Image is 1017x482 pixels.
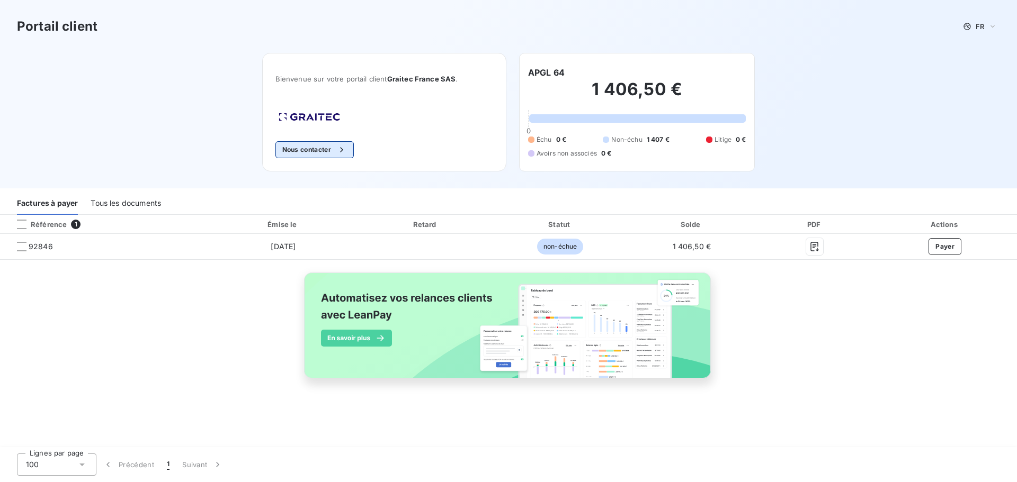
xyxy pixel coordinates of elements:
[537,149,597,158] span: Avoirs non associés
[167,459,169,470] span: 1
[537,135,552,144] span: Échu
[271,242,296,251] span: [DATE]
[17,17,97,36] h3: Portail client
[629,219,754,230] div: Solde
[875,219,1015,230] div: Actions
[360,219,492,230] div: Retard
[26,459,39,470] span: 100
[8,220,67,229] div: Référence
[673,242,711,251] span: 1 406,50 €
[275,110,343,124] img: Company logo
[387,75,456,83] span: Graitec France SAS
[17,193,78,215] div: Factures à payer
[759,219,871,230] div: PDF
[528,79,746,111] h2: 1 406,50 €
[496,219,625,230] div: Statut
[976,22,984,31] span: FR
[601,149,611,158] span: 0 €
[295,266,722,396] img: banner
[929,238,961,255] button: Payer
[736,135,746,144] span: 0 €
[211,219,355,230] div: Émise le
[275,75,493,83] span: Bienvenue sur votre portail client .
[176,453,229,476] button: Suivant
[275,141,354,158] button: Nous contacter
[528,66,565,79] h6: APGL 64
[96,453,160,476] button: Précédent
[647,135,670,144] span: 1 407 €
[71,220,81,229] span: 1
[537,239,583,254] span: non-échue
[715,135,731,144] span: Litige
[160,453,176,476] button: 1
[527,126,531,135] span: 0
[611,135,642,144] span: Non-échu
[91,193,161,215] div: Tous les documents
[556,135,566,144] span: 0 €
[29,241,53,252] span: 92846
